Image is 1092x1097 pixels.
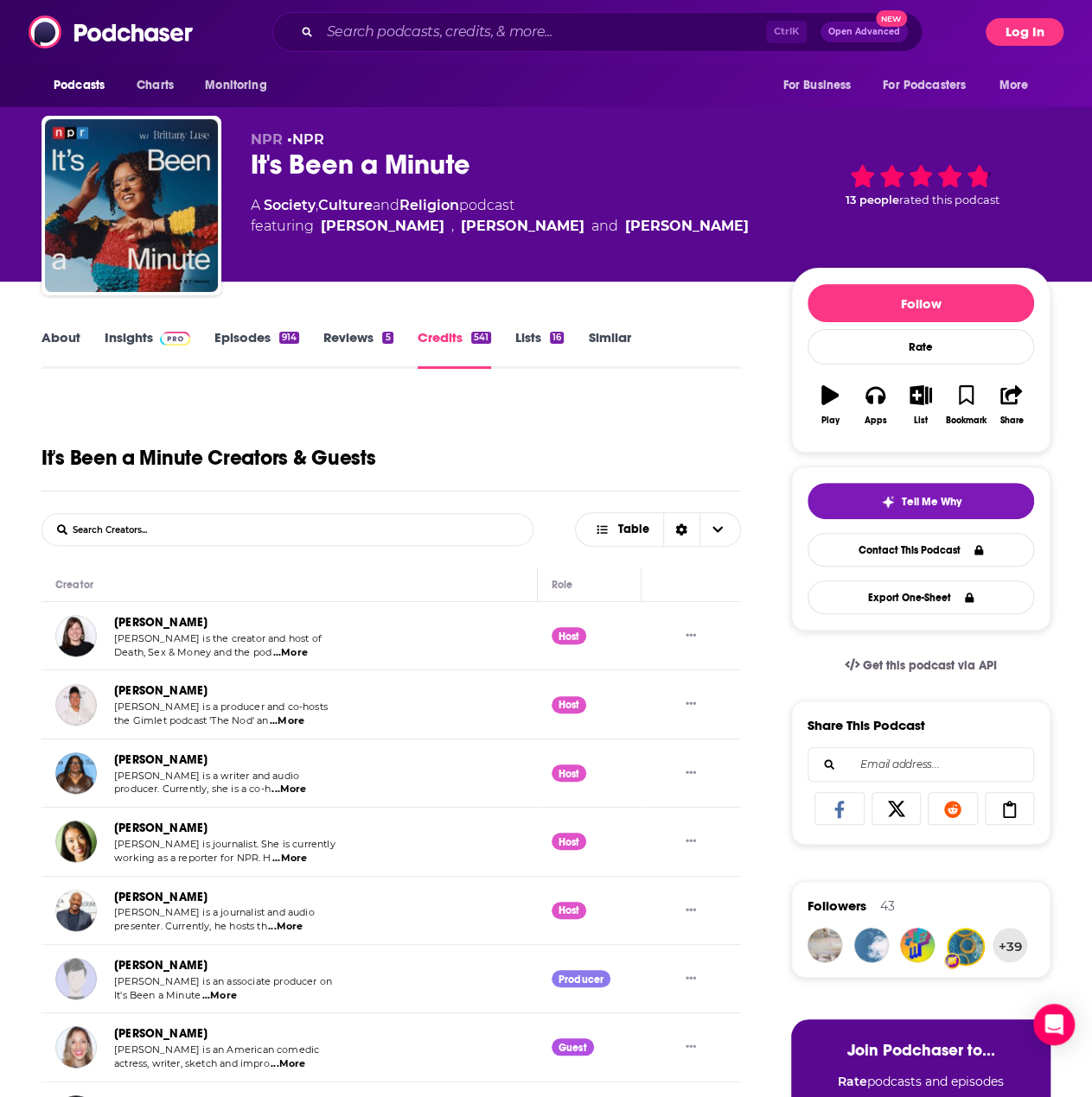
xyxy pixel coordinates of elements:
span: Charts [137,73,174,98]
a: Lists16 [515,329,564,369]
button: Choose View [575,512,741,547]
span: ...More [270,714,304,728]
a: [PERSON_NAME] [114,615,208,630]
button: Show More Button [679,695,703,713]
a: Share on Reddit [928,792,978,825]
div: 16 [550,332,564,344]
button: open menu [193,69,289,102]
div: 13 peoplerated this podcast [791,131,1050,238]
span: and [591,216,618,237]
span: producer. Currently, she is a co-h [114,783,271,795]
a: [PERSON_NAME] [114,890,208,904]
a: Sam Sanders [55,890,97,931]
img: Robin Thede [55,1026,97,1068]
a: It's Been a Minute [45,119,218,292]
a: Society [264,197,316,213]
button: Apps [853,374,897,436]
img: Podchaser - Follow, Share and Rate Podcasts [29,16,195,48]
img: tell me why sparkle [881,495,895,509]
div: Host [552,627,587,644]
input: Search podcasts, credits, & more... [320,18,766,46]
a: Contact This Podcast [808,533,1034,567]
a: Brittany Luse [321,216,444,237]
img: Podchaser Pro [160,332,190,346]
a: Anna Sale [625,216,749,237]
a: Credits541 [418,329,491,369]
span: featuring [251,216,749,237]
img: articolate [948,929,983,964]
h3: Share This Podcast [808,717,925,733]
div: Open Intercom Messenger [1033,1004,1075,1045]
button: Show More Button [679,970,703,988]
button: Show More Button [679,1038,703,1056]
span: ...More [268,920,303,934]
div: Guest [552,1038,594,1056]
button: open menu [987,69,1050,102]
a: [PERSON_NAME] [114,752,208,767]
a: Similar [588,329,630,369]
div: Share [999,415,1023,426]
div: List [914,415,928,426]
img: Liam McBain [55,958,97,999]
span: Followers [808,897,866,914]
a: Share on X/Twitter [872,792,922,825]
div: Role [552,574,576,595]
button: Show More Button [679,627,703,645]
a: Reviews5 [323,329,393,369]
a: InsightsPodchaser Pro [105,329,190,369]
div: Creator [55,574,93,595]
img: User Badge Icon [943,952,961,969]
div: Rate [808,329,1034,365]
img: B. A. Parker [55,752,97,794]
a: Sam Sanders [461,216,584,237]
a: oscarwildeadmire [808,928,842,962]
span: Ctrl K [766,21,807,43]
a: [PERSON_NAME] [114,1026,208,1041]
div: Bookmark [946,415,987,426]
span: working as a reporter for NPR. H [114,852,271,864]
span: Podcasts [54,73,105,98]
span: Open Advanced [828,28,900,36]
div: Host [552,696,587,713]
a: [PERSON_NAME] [114,683,208,698]
div: Search followers [808,747,1034,782]
img: Anna Sale [55,615,97,656]
strong: Rate [838,1074,867,1089]
span: More [999,73,1029,98]
span: ...More [273,646,308,660]
div: Host [552,833,587,850]
h3: Join Podchaser to... [808,1040,1033,1060]
button: +39 [993,928,1027,962]
a: Get this podcast via API [831,644,1011,687]
div: 541 [471,332,491,344]
button: Bookmark [943,374,988,436]
a: About [42,329,80,369]
span: actress, writer, sketch and impro [114,1057,270,1069]
span: For Business [782,73,851,98]
button: Show More Button [679,901,703,919]
img: Brittany Luse [55,684,97,726]
span: [PERSON_NAME] is the creator and host of [114,632,322,644]
span: Death, Sex & Money and the pod [114,646,271,658]
span: [PERSON_NAME] is an American comedic [114,1043,319,1056]
button: Show More Button [679,764,703,783]
span: , [316,197,318,213]
a: Charts [125,69,184,102]
span: • [287,131,324,148]
h1: It's Been a Minute Creators & Guests [42,445,375,471]
button: open menu [872,69,991,102]
div: Producer [552,970,610,987]
span: [PERSON_NAME] is a producer and co-hosts [114,701,328,713]
a: Copy Link [985,792,1035,825]
span: [PERSON_NAME] is a writer and audio [114,770,299,782]
button: Log In [986,18,1063,46]
div: 914 [279,332,299,344]
a: Religion [399,197,459,213]
img: INRI81216 [900,928,935,962]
